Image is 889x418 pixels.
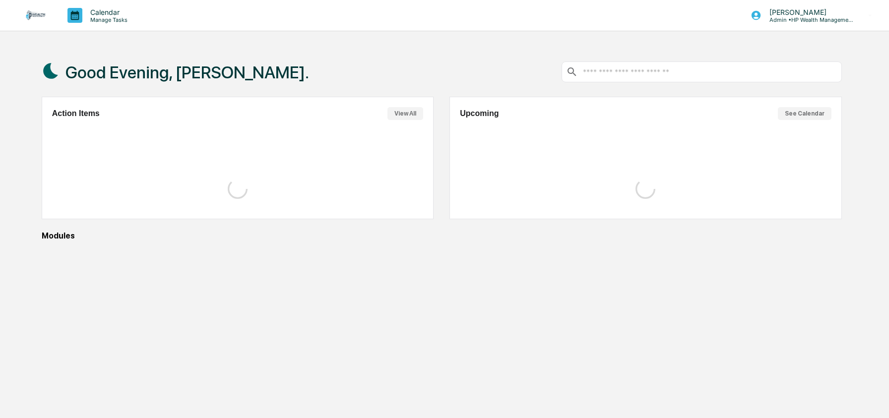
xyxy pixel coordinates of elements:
[65,62,309,82] h1: Good Evening, [PERSON_NAME].
[460,109,499,118] h2: Upcoming
[387,107,423,120] button: View All
[762,16,854,23] p: Admin • HP Wealth Management, LLC
[42,231,842,240] div: Modules
[82,8,132,16] p: Calendar
[778,107,831,120] button: See Calendar
[52,109,100,118] h2: Action Items
[82,16,132,23] p: Manage Tasks
[24,10,48,20] img: logo
[762,8,854,16] p: [PERSON_NAME]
